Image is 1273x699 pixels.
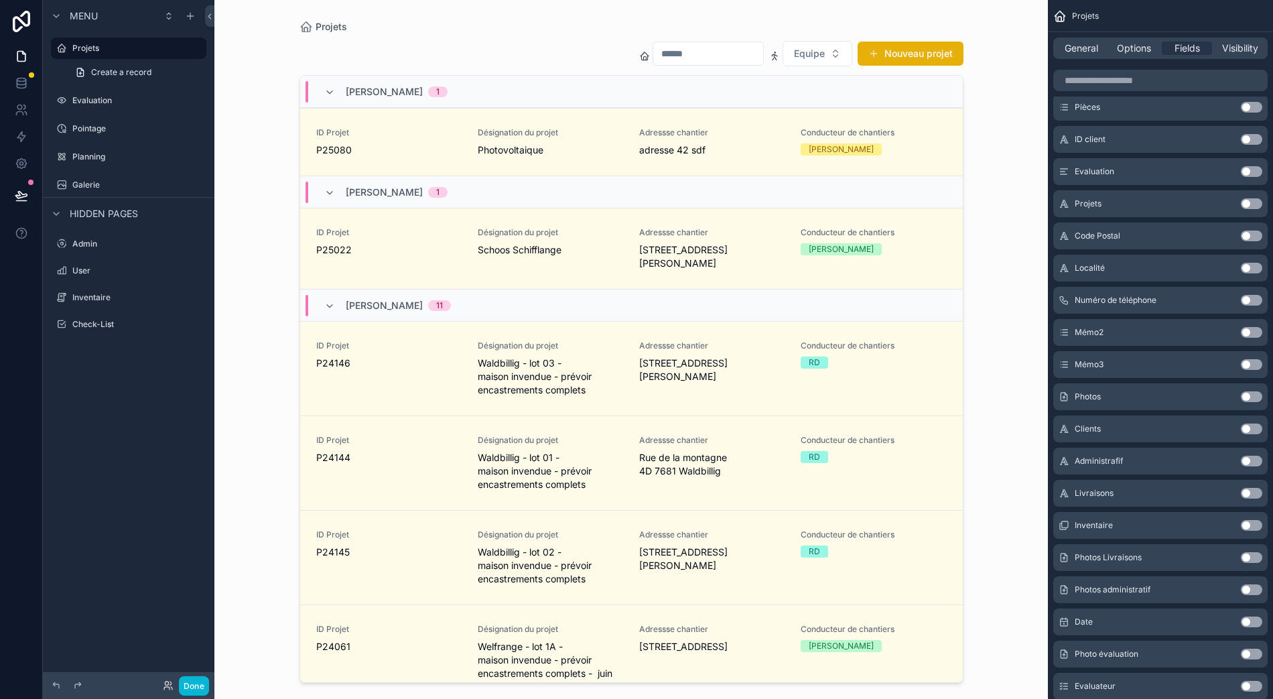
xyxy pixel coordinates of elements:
[1075,424,1101,434] span: Clients
[639,227,785,238] span: Adressse chantier
[639,640,785,653] span: [STREET_ADDRESS]
[1075,359,1103,370] span: Mémo3
[316,546,462,559] span: P24145
[478,529,623,540] span: Désignation du projet
[179,676,209,696] button: Done
[72,319,204,330] label: Check-List
[809,243,874,255] div: [PERSON_NAME]
[51,287,206,308] a: Inventaire
[639,451,785,478] span: Rue de la montagne 4D 7681 Waldbillig
[1075,552,1142,563] span: Photos Livraisons
[316,529,462,540] span: ID Projet
[801,227,946,238] span: Conducteur de chantiers
[1075,231,1120,241] span: Code Postal
[478,227,623,238] span: Désignation du projet
[51,90,206,111] a: Evaluation
[639,143,785,157] span: adresse 42 sdf
[316,357,462,370] span: P24146
[809,451,820,463] div: RD
[1072,11,1099,21] span: Projets
[316,227,462,238] span: ID Projet
[51,146,206,168] a: Planning
[70,9,98,23] span: Menu
[478,640,623,680] span: Welfrange - lot 1A - maison invendue - prévoir encastrements complets - juin
[300,605,963,699] a: ID ProjetP24061Désignation du projetWelfrange - lot 1A - maison invendue - prévoir encastrements ...
[436,300,443,311] div: 11
[1065,42,1098,55] span: General
[639,340,785,351] span: Adressse chantier
[801,435,946,446] span: Conducteur de chantiers
[801,529,946,540] span: Conducteur de chantiers
[783,41,852,66] button: Select Button
[91,67,151,78] span: Create a record
[316,640,462,653] span: P24061
[478,340,623,351] span: Désignation du projet
[300,416,963,510] a: ID ProjetP24144Désignation du projetWaldbillig - lot 01 - maison invendue - prévoir encastrements...
[1075,295,1156,306] span: Numéro de téléphone
[478,357,623,397] span: Waldbillig - lot 03 - maison invendue - prévoir encastrements complets
[1075,166,1114,177] span: Evaluation
[1075,456,1123,466] span: Administrafif
[478,127,623,138] span: Désignation du projet
[72,265,204,276] label: User
[639,624,785,635] span: Adressse chantier
[51,314,206,335] a: Check-List
[1075,649,1138,659] span: Photo évaluation
[1117,42,1151,55] span: Options
[346,85,423,99] span: [PERSON_NAME]
[300,208,963,289] a: ID ProjetP25022Désignation du projetSchoos SchifflangeAdressse chantier[STREET_ADDRESS][PERSON_NA...
[72,292,204,303] label: Inventaire
[51,118,206,139] a: Pointage
[1075,263,1105,273] span: Localité
[1075,134,1105,145] span: ID client
[809,546,820,558] div: RD
[51,233,206,255] a: Admin
[478,143,623,157] span: Photovoltaique
[809,357,820,369] div: RD
[72,180,204,190] label: Galerie
[67,62,206,83] a: Create a record
[1075,327,1103,338] span: Mémo2
[478,624,623,635] span: Désignation du projet
[639,546,785,572] span: [STREET_ADDRESS][PERSON_NAME]
[858,42,963,66] button: Nouveau projet
[51,38,206,59] a: Projets
[801,624,946,635] span: Conducteur de chantiers
[639,357,785,383] span: [STREET_ADDRESS][PERSON_NAME]
[346,299,423,312] span: [PERSON_NAME]
[639,127,785,138] span: Adressse chantier
[316,20,347,34] span: Projets
[300,321,963,416] a: ID ProjetP24146Désignation du projetWaldbillig - lot 03 - maison invendue - prévoir encastrements...
[1075,391,1101,402] span: Photos
[639,529,785,540] span: Adressse chantier
[436,86,440,97] div: 1
[1175,42,1200,55] span: Fields
[1075,198,1101,209] span: Projets
[72,43,198,54] label: Projets
[51,260,206,281] a: User
[478,243,623,257] span: Schoos Schifflange
[478,451,623,491] span: Waldbillig - lot 01 - maison invendue - prévoir encastrements complets
[316,435,462,446] span: ID Projet
[72,151,204,162] label: Planning
[801,340,946,351] span: Conducteur de chantiers
[1075,520,1113,531] span: Inventaire
[316,143,462,157] span: P25080
[316,127,462,138] span: ID Projet
[1075,488,1114,499] span: Livraisons
[639,243,785,270] span: [STREET_ADDRESS][PERSON_NAME]
[1075,617,1093,627] span: Date
[436,187,440,198] div: 1
[300,510,963,605] a: ID ProjetP24145Désignation du projetWaldbillig - lot 02 - maison invendue - prévoir encastrements...
[316,624,462,635] span: ID Projet
[639,435,785,446] span: Adressse chantier
[300,108,963,176] a: ID ProjetP25080Désignation du projetPhotovoltaiqueAdressse chantieradresse 42 sdfConducteur de ch...
[316,340,462,351] span: ID Projet
[51,174,206,196] a: Galerie
[1075,584,1150,595] span: Photos administratif
[316,451,462,464] span: P24144
[70,207,138,220] span: Hidden pages
[809,640,874,652] div: [PERSON_NAME]
[316,243,462,257] span: P25022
